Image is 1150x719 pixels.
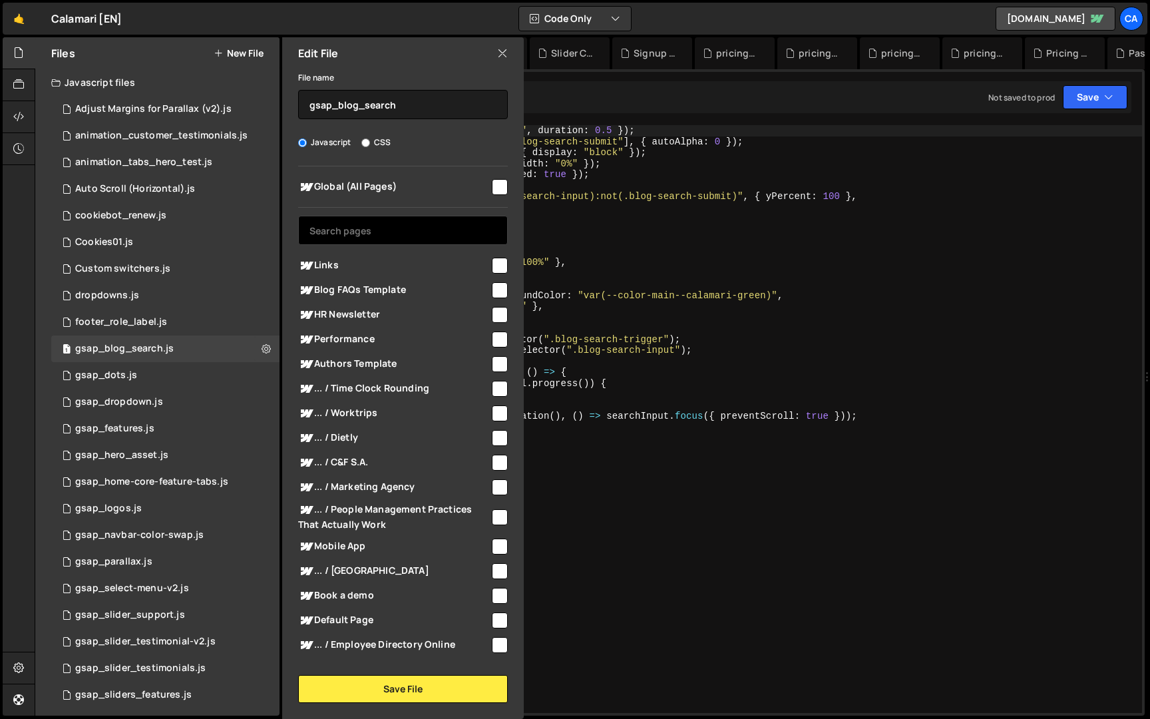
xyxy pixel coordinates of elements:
[51,122,280,149] div: 2818/18172.js
[551,47,594,60] div: Slider Customers.js
[298,282,490,298] span: Blog FAQs Template
[298,179,490,195] span: Global (All Pages)
[75,476,228,488] div: gsap_home-core-feature-tabs.js
[298,258,490,274] span: Links
[75,449,168,461] div: gsap_hero_asset.js
[75,636,216,648] div: gsap_slider_testimonial-v2.js
[75,689,192,701] div: gsap_sliders_features.js
[51,389,280,415] div: 2818/15649.js
[298,479,490,495] span: ... / Marketing Agency
[51,682,280,708] div: 2818/16378.js
[298,588,490,604] span: Book a demo
[75,556,152,568] div: gsap_parallax.js
[51,575,280,602] div: 2818/13764.js
[51,256,280,282] div: 2818/5802.js
[75,609,185,621] div: gsap_slider_support.js
[51,46,75,61] h2: Files
[75,210,166,222] div: cookiebot_renew.js
[51,522,280,549] div: 2818/14186.js
[75,130,248,142] div: animation_customer_testimonials.js
[1046,47,1089,60] div: Pricing plan feature tab selection.js
[298,381,490,397] span: ... / Time Clock Rounding
[298,138,307,147] input: Javascript
[51,11,122,27] div: Calamari [EN]
[298,46,338,61] h2: Edit File
[298,356,490,372] span: Authors Template
[298,332,490,348] span: Performance
[51,362,280,389] div: 2818/20407.js
[298,136,351,149] label: Javascript
[51,442,280,469] div: 2818/15677.js
[75,103,232,115] div: Adjust Margins for Parallax (v2).js
[298,405,490,421] span: ... / Worktrips
[75,263,170,275] div: Custom switchers.js
[75,583,189,595] div: gsap_select-menu-v2.js
[75,369,137,381] div: gsap_dots.js
[51,549,280,575] div: 2818/14189.js
[51,176,280,202] div: 2818/6726.js
[51,415,280,442] div: 2818/14191.js
[361,138,370,147] input: CSS
[298,612,490,628] span: Default Page
[75,236,133,248] div: Cookies01.js
[51,602,280,628] div: 2818/15667.js
[35,69,280,96] div: Javascript files
[75,503,142,515] div: gsap_logos.js
[1063,85,1127,109] button: Save
[716,47,759,60] div: pricing_show_features.js
[75,316,167,328] div: footer_role_label.js
[298,90,508,119] input: Name
[3,3,35,35] a: 🤙
[988,92,1055,103] div: Not saved to prod
[51,149,280,176] div: 2818/20966.js
[298,307,490,323] span: HR Newsletter
[75,183,195,195] div: Auto Scroll (Horizontal).js
[881,47,924,60] div: pricing_logic.js
[75,662,206,674] div: gsap_slider_testimonials.js
[51,469,280,495] div: 2818/20132.js
[75,290,139,302] div: dropdowns.js
[51,655,280,682] div: 2818/14190.js
[75,423,154,435] div: gsap_features.js
[298,502,490,531] span: ... / People Management Practices That Actually Work
[799,47,841,60] div: pricing_selectors.js
[214,48,264,59] button: New File
[51,495,280,522] div: 2818/14220.js
[51,309,280,336] div: 2818/29474.js
[75,156,212,168] div: animation_tabs_hero_test.js
[63,345,71,356] span: 1
[298,675,508,703] button: Save File
[75,529,204,541] div: gsap_navbar-color-swap.js
[75,396,163,408] div: gsap_dropdown.js
[298,637,490,653] span: ... / Employee Directory Online
[361,136,391,149] label: CSS
[51,229,280,256] div: 2818/11555.js
[75,343,174,355] div: gsap_blog_search.js
[51,202,280,229] div: 2818/18525.js
[298,455,490,471] span: ... / C&F S.A.
[51,282,280,309] div: 2818/4789.js
[51,96,280,122] div: 2818/14192.js
[298,430,490,446] span: ... / Dietly
[298,539,490,555] span: Mobile App
[964,47,1006,60] div: pricing_drawer_mobile.js
[996,7,1115,31] a: [DOMAIN_NAME]
[634,47,676,60] div: Signup form.js
[51,628,280,655] div: 2818/20133.js
[51,336,280,362] div: 2818/46998.js
[298,216,508,245] input: Search pages
[1119,7,1143,31] a: Ca
[519,7,631,31] button: Code Only
[298,563,490,579] span: ... / [GEOGRAPHIC_DATA]
[298,71,334,85] label: File name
